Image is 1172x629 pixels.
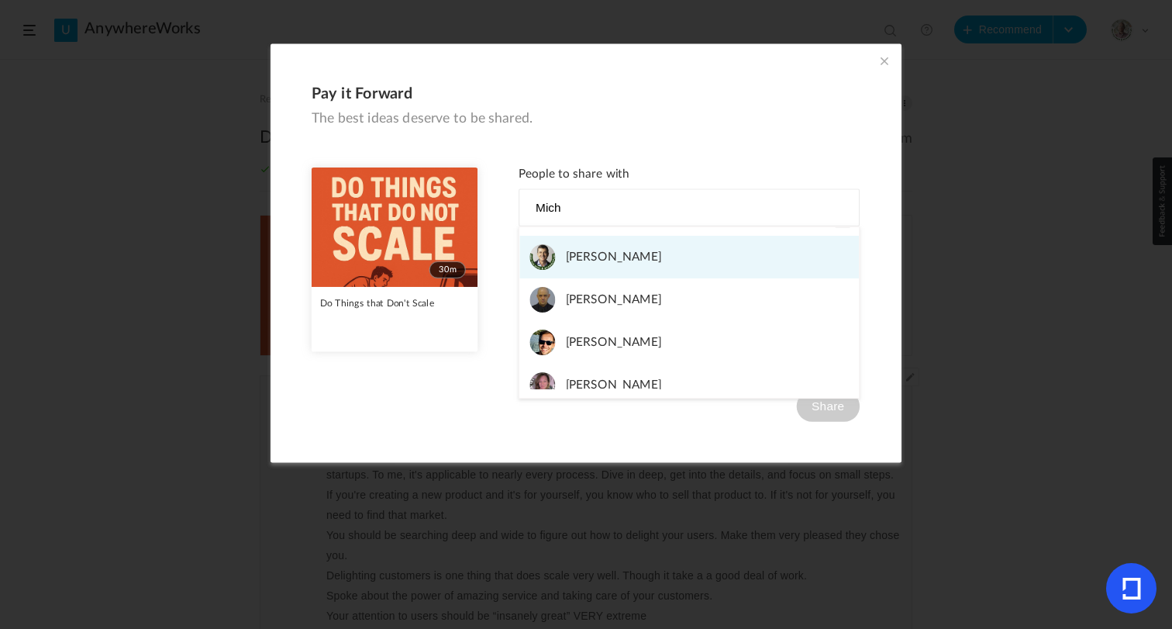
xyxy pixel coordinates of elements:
input: Type to add people [529,198,691,218]
span: [PERSON_NAME] [566,372,662,398]
h2: Pay it Forward [312,85,860,103]
span: [PERSON_NAME] [566,287,662,313]
span: Do Things that Don't Scale [320,299,435,308]
img: personal-photo.png [529,287,555,313]
p: The best ideas deserve to be shared. [312,110,860,126]
img: 20190922-113330.jpg [529,330,555,355]
span: 30m [429,261,466,278]
span: [PERSON_NAME] [566,244,662,270]
img: michael-profile-gybnam.png [529,244,555,270]
img: test.jpg [312,168,478,287]
img: 29027ead-7f25-42b9-9abd-35f821cc97de.jpeg [529,372,555,398]
h3: People to share with [519,168,860,182]
span: [PERSON_NAME] [566,330,662,355]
